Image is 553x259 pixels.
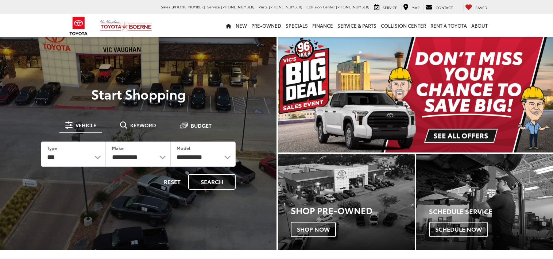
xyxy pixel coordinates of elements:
[429,208,553,215] h4: Schedule Service
[233,14,249,37] a: New
[306,4,335,9] span: Collision Center
[379,14,428,37] a: Collision Center
[475,5,487,10] span: Saved
[372,3,399,11] a: Service
[249,14,283,37] a: Pre-Owned
[191,123,212,128] span: Budget
[335,14,379,37] a: Service & Parts: Opens in a new tab
[188,174,236,190] button: Search
[177,145,190,151] label: Model
[283,14,310,37] a: Specials
[424,3,455,11] a: Contact
[278,36,553,152] img: Big Deal Sales Event
[429,222,488,237] span: Schedule Now
[112,145,124,151] label: Make
[161,4,170,9] span: Sales
[171,4,205,9] span: [PHONE_NUMBER]
[291,222,336,237] span: Shop Now
[278,36,553,152] section: Carousel section with vehicle pictures - may contain disclaimers.
[158,174,187,190] button: Reset
[207,4,220,9] span: Service
[310,14,335,37] a: Finance
[47,145,57,151] label: Type
[269,4,302,9] span: [PHONE_NUMBER]
[31,86,246,101] p: Start Shopping
[76,123,96,128] span: Vehicle
[278,36,553,152] div: carousel slide number 1 of 1
[416,154,553,250] a: Schedule Service Schedule Now
[224,14,233,37] a: Home
[436,5,453,10] span: Contact
[469,14,490,37] a: About
[278,154,415,250] div: Toyota
[383,5,397,10] span: Service
[291,205,415,215] h3: Shop Pre-Owned
[221,4,255,9] span: [PHONE_NUMBER]
[411,5,419,10] span: Map
[428,14,469,37] a: Rent a Toyota
[463,3,489,11] a: My Saved Vehicles
[401,3,421,11] a: Map
[278,154,415,250] a: Shop Pre-Owned Shop Now
[65,14,92,38] img: Toyota
[130,123,156,128] span: Keyword
[259,4,268,9] span: Parts
[336,4,370,9] span: [PHONE_NUMBER]
[416,154,553,250] div: Toyota
[100,20,152,32] img: Vic Vaughan Toyota of Boerne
